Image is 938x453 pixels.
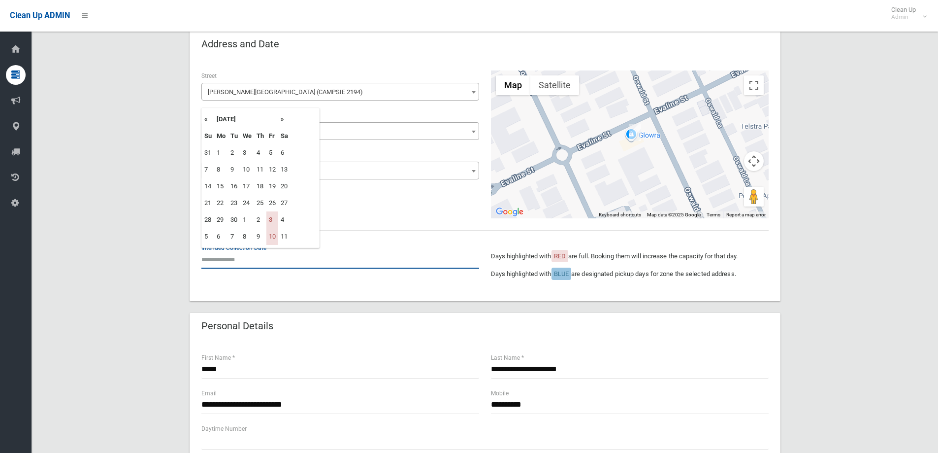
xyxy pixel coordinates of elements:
a: Open this area in Google Maps (opens a new window) [493,206,526,218]
td: 19 [266,178,278,195]
td: 30 [228,211,240,228]
button: Show street map [496,75,530,95]
span: Map data ©2025 Google [647,212,701,217]
td: 13 [278,161,291,178]
header: Address and Date [190,35,291,54]
td: 4 [254,144,266,161]
span: 1 [201,162,479,179]
button: Keyboard shortcuts [599,211,641,218]
td: 31 [202,144,214,161]
td: 6 [214,228,228,245]
th: Mo [214,128,228,144]
td: 21 [202,195,214,211]
a: Report a map error [726,212,766,217]
th: We [240,128,254,144]
td: 4 [278,211,291,228]
td: 17 [240,178,254,195]
td: 25 [254,195,266,211]
th: Tu [228,128,240,144]
td: 14 [202,178,214,195]
button: Toggle fullscreen view [744,75,764,95]
td: 3 [240,144,254,161]
td: 15 [214,178,228,195]
td: 10 [266,228,278,245]
td: 29 [214,211,228,228]
td: 2 [228,144,240,161]
td: 2 [254,211,266,228]
header: Personal Details [190,316,285,336]
td: 26 [266,195,278,211]
th: Th [254,128,266,144]
td: 5 [202,228,214,245]
td: 16 [228,178,240,195]
td: 3 [266,211,278,228]
td: 24 [240,195,254,211]
button: Show satellite imagery [530,75,579,95]
span: 11 [201,122,479,140]
td: 11 [278,228,291,245]
p: Days highlighted with are full. Booking them will increase the capacity for that day. [491,250,769,262]
td: 5 [266,144,278,161]
button: Map camera controls [744,151,764,171]
a: Terms (opens in new tab) [707,212,720,217]
td: 22 [214,195,228,211]
div: 1/11 Oswald Street, CAMPSIE NSW 2194 [629,124,641,141]
td: 28 [202,211,214,228]
span: RED [554,252,566,260]
td: 8 [240,228,254,245]
td: 7 [202,161,214,178]
span: 1 [204,164,477,178]
span: Clean Up [886,6,926,21]
span: BLUE [554,270,569,278]
button: Drag Pegman onto the map to open Street View [744,187,764,207]
td: 27 [278,195,291,211]
td: 18 [254,178,266,195]
th: » [278,111,291,128]
img: Google [493,206,526,218]
td: 9 [254,228,266,245]
td: 9 [228,161,240,178]
th: Fr [266,128,278,144]
th: [DATE] [214,111,278,128]
td: 8 [214,161,228,178]
th: « [202,111,214,128]
small: Admin [891,13,916,21]
span: Clean Up ADMIN [10,11,70,20]
td: 20 [278,178,291,195]
td: 1 [240,211,254,228]
span: Oswald Street (CAMPSIE 2194) [201,83,479,101]
span: 11 [204,125,477,139]
td: 23 [228,195,240,211]
td: 6 [278,144,291,161]
td: 11 [254,161,266,178]
th: Su [202,128,214,144]
td: 10 [240,161,254,178]
td: 1 [214,144,228,161]
p: Days highlighted with are designated pickup days for zone the selected address. [491,268,769,280]
span: Oswald Street (CAMPSIE 2194) [204,85,477,99]
th: Sa [278,128,291,144]
td: 12 [266,161,278,178]
td: 7 [228,228,240,245]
